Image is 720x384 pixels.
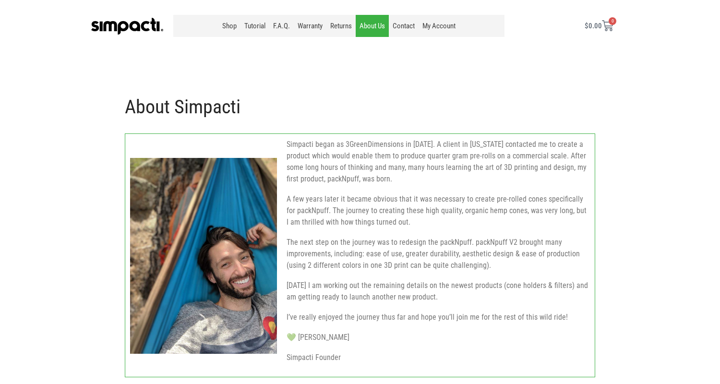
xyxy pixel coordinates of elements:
a: $0.00 0 [573,14,625,37]
p: Simpacti began as 3GreenDimensions in [DATE]. A client in [US_STATE] contacted me to create a pro... [287,139,590,185]
a: Tutorial [240,15,269,37]
a: Contact [389,15,419,37]
p: [DATE] I am working out the remaining details on the newest products (cone holders & filters) and... [287,280,590,303]
p: A few years later it became obvious that it was necessary to create pre-rolled cones specifically... [287,193,590,228]
a: About Us [356,15,389,37]
p: I’ve really enjoyed the journey thus far and hope you’ll join me for the rest of this wild ride! [287,312,590,323]
p: The next step on the journey was to redesign the packNpuff. packNpuff V2 brought many improvement... [287,237,590,271]
span: $ [585,22,588,30]
p: 💚 [PERSON_NAME] [287,332,590,343]
span: 0 [609,17,616,25]
a: My Account [419,15,459,37]
h1: About Simpacti [125,95,595,119]
p: Simpacti Founder [287,352,590,363]
a: Returns [326,15,356,37]
a: Shop [218,15,240,37]
bdi: 0.00 [585,22,602,30]
a: F.A.Q. [269,15,294,37]
a: Warranty [294,15,326,37]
